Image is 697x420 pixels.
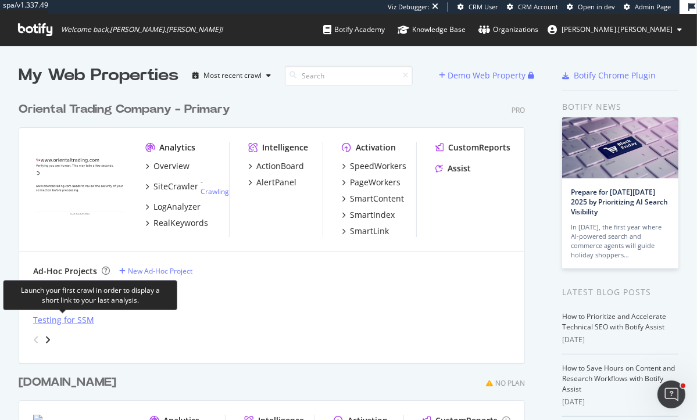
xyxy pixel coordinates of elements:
[635,2,671,11] span: Admin Page
[469,2,498,11] span: CRM User
[567,2,615,12] a: Open in dev
[153,201,201,213] div: LogAnalyzer
[285,66,413,86] input: Search
[398,24,466,35] div: Knowledge Base
[342,177,401,188] a: PageWorkers
[323,14,385,45] a: Botify Academy
[153,160,190,172] div: Overview
[507,2,558,12] a: CRM Account
[512,105,525,115] div: Pro
[538,20,691,39] button: [PERSON_NAME].[PERSON_NAME]
[562,100,678,113] div: Botify news
[624,2,671,12] a: Admin Page
[153,217,208,229] div: RealKeywords
[323,24,385,35] div: Botify Academy
[153,181,198,192] div: SiteCrawler
[562,397,678,407] div: [DATE]
[119,266,192,276] a: New Ad-Hoc Project
[457,2,498,12] a: CRM User
[350,160,406,172] div: SpeedWorkers
[256,160,304,172] div: ActionBoard
[350,177,401,188] div: PageWorkers
[145,177,229,196] a: SiteCrawler- Crawling
[61,25,223,34] span: Welcome back, [PERSON_NAME].[PERSON_NAME] !
[145,217,208,229] a: RealKeywords
[448,163,471,174] div: Assist
[28,331,44,349] div: angle-left
[33,265,97,277] div: Ad-Hoc Projects
[562,363,675,394] a: How to Save Hours on Content and Research Workflows with Botify Assist
[128,266,192,276] div: New Ad-Hoc Project
[518,2,558,11] span: CRM Account
[342,160,406,172] a: SpeedWorkers
[256,177,296,188] div: AlertPanel
[19,374,116,391] div: [DOMAIN_NAME]
[578,2,615,11] span: Open in dev
[262,142,308,153] div: Intelligence
[19,374,121,391] a: [DOMAIN_NAME]
[562,24,673,34] span: heidi.noonan
[159,142,195,153] div: Analytics
[13,285,167,305] div: Launch your first crawl in order to display a short link to your last analysis.
[478,24,538,35] div: Organizations
[44,334,52,346] div: angle-right
[448,142,510,153] div: CustomReports
[350,193,404,204] div: SmartContent
[495,378,525,388] div: No Plan
[574,70,656,81] div: Botify Chrome Plugin
[201,177,229,196] div: -
[388,2,430,12] div: Viz Debugger:
[145,160,190,172] a: Overview
[439,66,528,85] button: Demo Web Property
[350,209,395,221] div: SmartIndex
[248,177,296,188] a: AlertPanel
[145,201,201,213] a: LogAnalyzer
[562,70,656,81] a: Botify Chrome Plugin
[435,142,510,153] a: CustomReports
[188,66,276,85] button: Most recent crawl
[478,14,538,45] a: Organizations
[203,72,262,79] div: Most recent crawl
[657,380,685,408] iframe: Intercom live chat
[571,222,670,260] div: In [DATE], the first year where AI-powered search and commerce agents will guide holiday shoppers…
[342,193,404,204] a: SmartContent
[19,101,235,118] a: Oriental Trading Company - Primary
[562,335,678,345] div: [DATE]
[562,286,678,299] div: Latest Blog Posts
[33,314,94,326] a: Testing for SSM
[439,70,528,80] a: Demo Web Property
[19,64,178,87] div: My Web Properties
[248,160,304,172] a: ActionBoard
[562,117,678,178] img: Prepare for Black Friday 2025 by Prioritizing AI Search Visibility
[571,187,668,217] a: Prepare for [DATE][DATE] 2025 by Prioritizing AI Search Visibility
[342,225,389,237] a: SmartLink
[342,209,395,221] a: SmartIndex
[398,14,466,45] a: Knowledge Base
[356,142,396,153] div: Activation
[448,70,526,81] div: Demo Web Property
[201,186,229,196] a: Crawling
[562,311,666,332] a: How to Prioritize and Accelerate Technical SEO with Botify Assist
[435,163,471,174] a: Assist
[350,225,389,237] div: SmartLink
[19,101,230,118] div: Oriental Trading Company - Primary
[33,142,127,217] img: orientaltrading.com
